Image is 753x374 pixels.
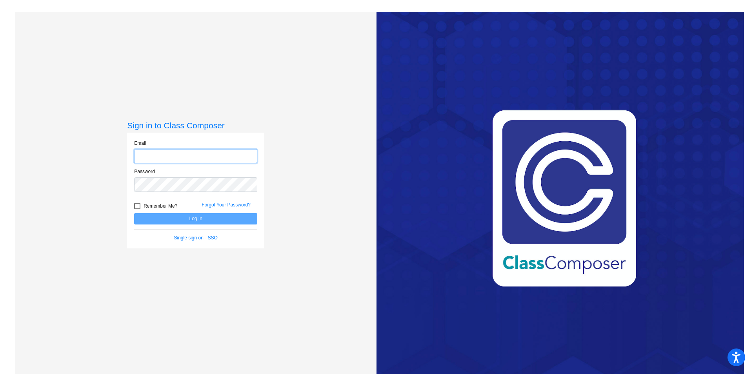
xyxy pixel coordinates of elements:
a: Forgot Your Password? [202,202,251,208]
h3: Sign in to Class Composer [127,120,264,130]
label: Email [134,140,146,147]
a: Single sign on - SSO [174,235,218,241]
label: Password [134,168,155,175]
button: Log In [134,213,257,224]
span: Remember Me? [144,201,177,211]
